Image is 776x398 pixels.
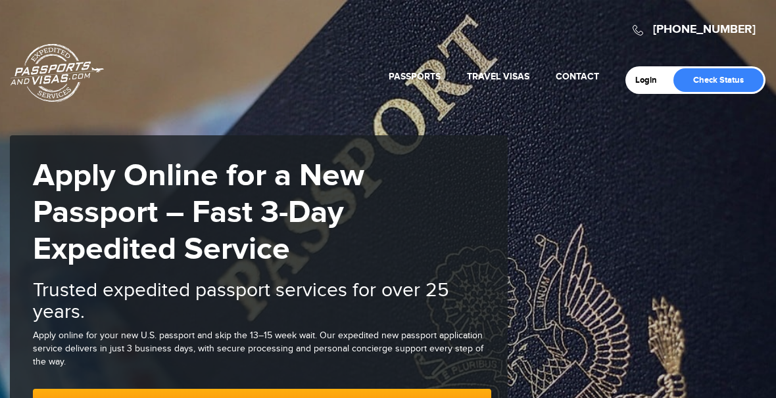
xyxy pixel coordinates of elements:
a: Passports [389,71,441,82]
strong: Apply Online for a New Passport – Fast 3-Day Expedited Service [33,157,364,269]
a: Login [635,75,666,85]
h2: Trusted expedited passport services for over 25 years. [33,280,491,323]
a: Passports & [DOMAIN_NAME] [11,43,104,102]
div: Apply online for your new U.S. passport and skip the 13–15 week wait. Our expedited new passport ... [33,330,491,369]
a: Contact [556,71,599,82]
a: [PHONE_NUMBER] [653,22,756,37]
a: Check Status [673,68,764,92]
a: Travel Visas [467,71,529,82]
